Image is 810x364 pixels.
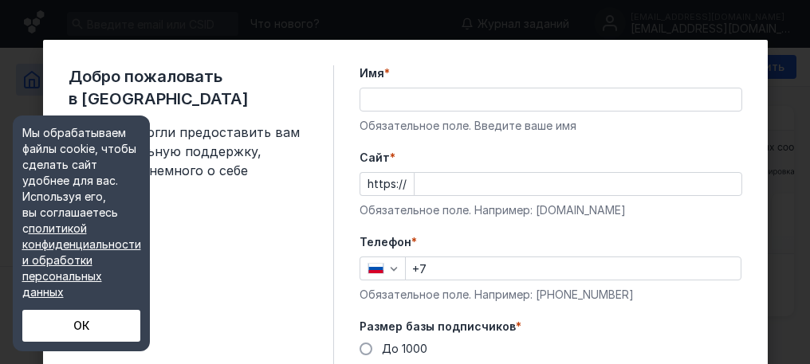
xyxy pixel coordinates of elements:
div: Мы обрабатываем файлы cookie, чтобы сделать сайт удобнее для вас. Используя его, вы соглашаетесь c [22,125,141,300]
span: До 1000 [382,342,427,355]
div: Обязательное поле. Введите ваше имя [360,118,742,134]
span: Чтобы мы могли предоставить вам индивидуальную поддержку, расскажите немного о себе [69,123,308,180]
a: политикой конфиденциальности и обработки персональных данных [22,221,141,299]
div: Обязательное поле. Например: [DOMAIN_NAME] [360,202,742,218]
span: Телефон [360,234,411,250]
span: Добро пожаловать в [GEOGRAPHIC_DATA] [69,65,308,110]
button: ОК [22,310,140,342]
div: Обязательное поле. Например: [PHONE_NUMBER] [360,287,742,303]
span: Имя [360,65,384,81]
span: Cайт [360,150,390,166]
span: Размер базы подписчиков [360,319,516,335]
